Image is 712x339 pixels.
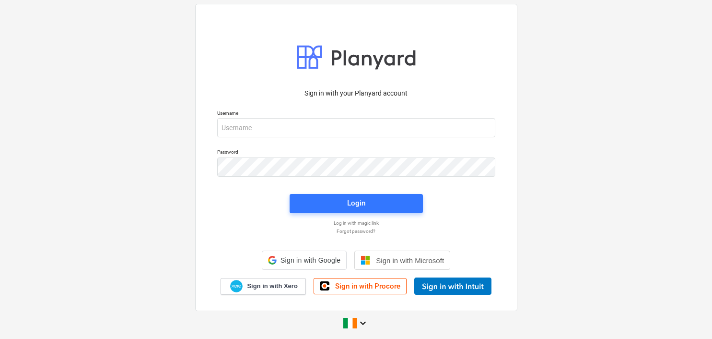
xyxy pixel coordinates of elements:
a: Sign in with Xero [221,278,306,295]
span: Sign in with Procore [335,282,400,291]
img: Xero logo [230,280,243,293]
p: Username [217,110,495,118]
a: Forgot password? [212,228,500,234]
a: Log in with magic link [212,220,500,226]
span: Sign in with Xero [247,282,297,291]
span: Sign in with Google [280,256,340,264]
p: Password [217,149,495,157]
button: Login [290,194,423,213]
div: Login [347,197,365,209]
i: keyboard_arrow_down [357,317,369,329]
a: Sign in with Procore [314,278,407,294]
img: Microsoft logo [361,255,370,265]
p: Sign in with your Planyard account [217,88,495,98]
div: Sign in with Google [262,251,347,270]
span: Sign in with Microsoft [376,256,444,265]
input: Username [217,118,495,137]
